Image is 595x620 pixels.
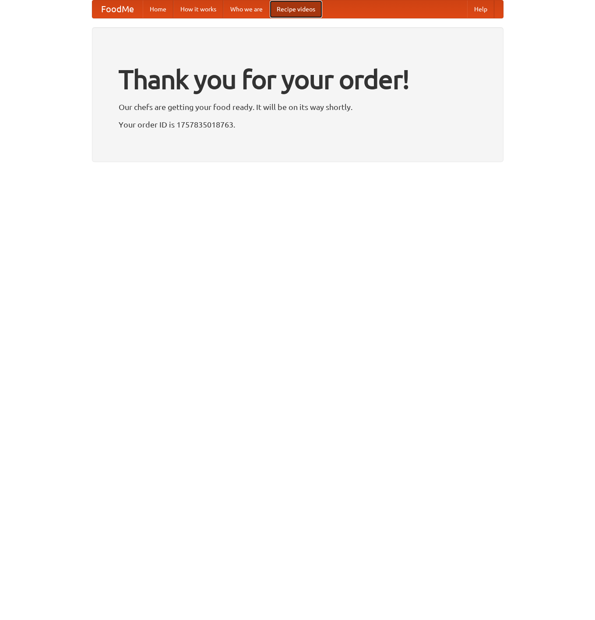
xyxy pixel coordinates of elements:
[92,0,143,18] a: FoodMe
[467,0,494,18] a: Help
[173,0,223,18] a: How it works
[119,58,477,100] h1: Thank you for your order!
[143,0,173,18] a: Home
[270,0,322,18] a: Recipe videos
[119,118,477,131] p: Your order ID is 1757835018763.
[223,0,270,18] a: Who we are
[119,100,477,113] p: Our chefs are getting your food ready. It will be on its way shortly.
